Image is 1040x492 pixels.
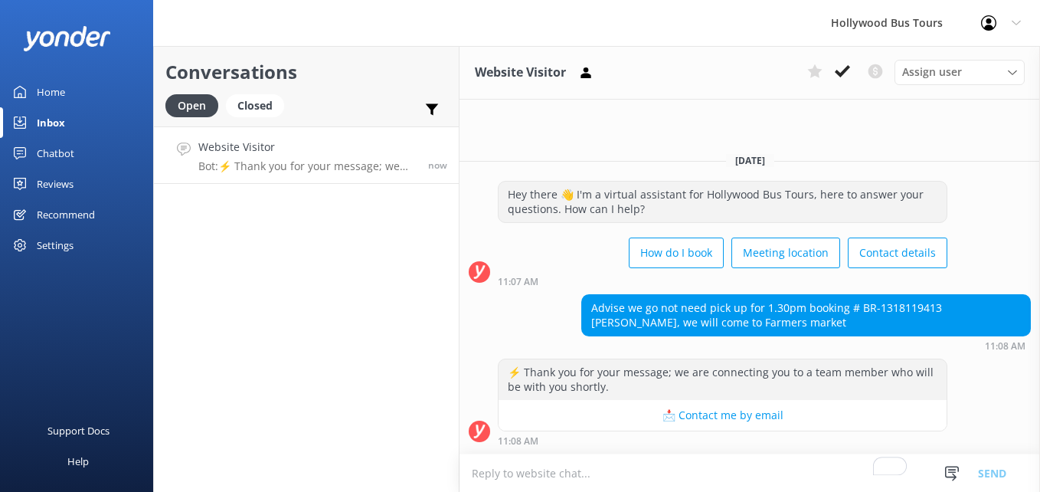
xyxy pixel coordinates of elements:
[629,238,724,268] button: How do I book
[582,295,1030,336] div: Advise we go not need pick up for 1.30pm booking # BR-1318119413 [PERSON_NAME], we will come to F...
[67,446,89,477] div: Help
[198,139,417,156] h4: Website Visitor
[726,154,774,167] span: [DATE]
[499,400,947,431] button: 📩 Contact me by email
[226,94,284,117] div: Closed
[498,437,538,446] strong: 11:08 AM
[198,159,417,173] p: Bot: ⚡ Thank you for your message; we are connecting you to a team member who will be with you sh...
[498,435,947,446] div: Sep 22 2025 11:08am (UTC -07:00) America/Tijuana
[37,230,74,261] div: Settings
[894,60,1025,84] div: Assign User
[165,97,226,113] a: Open
[165,94,218,117] div: Open
[226,97,292,113] a: Closed
[475,63,566,83] h3: Website Visitor
[23,26,111,51] img: yonder-white-logo.png
[37,107,65,138] div: Inbox
[985,342,1025,351] strong: 11:08 AM
[47,415,110,446] div: Support Docs
[731,238,840,268] button: Meeting location
[459,454,1040,492] textarea: To enrich screen reader interactions, please activate Accessibility in Grammarly extension settings
[499,182,947,222] div: Hey there 👋 I'm a virtual assistant for Hollywood Bus Tours, here to answer your questions. How c...
[37,77,65,107] div: Home
[498,277,538,287] strong: 11:07 AM
[499,359,947,400] div: ⚡ Thank you for your message; we are connecting you to a team member who will be with you shortly.
[581,340,1031,351] div: Sep 22 2025 11:08am (UTC -07:00) America/Tijuana
[154,126,459,184] a: Website VisitorBot:⚡ Thank you for your message; we are connecting you to a team member who will ...
[848,238,947,268] button: Contact details
[498,276,947,287] div: Sep 22 2025 11:07am (UTC -07:00) America/Tijuana
[37,138,74,169] div: Chatbot
[37,169,74,199] div: Reviews
[428,159,447,172] span: Sep 22 2025 11:08am (UTC -07:00) America/Tijuana
[37,199,95,230] div: Recommend
[165,57,447,87] h2: Conversations
[902,64,962,80] span: Assign user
